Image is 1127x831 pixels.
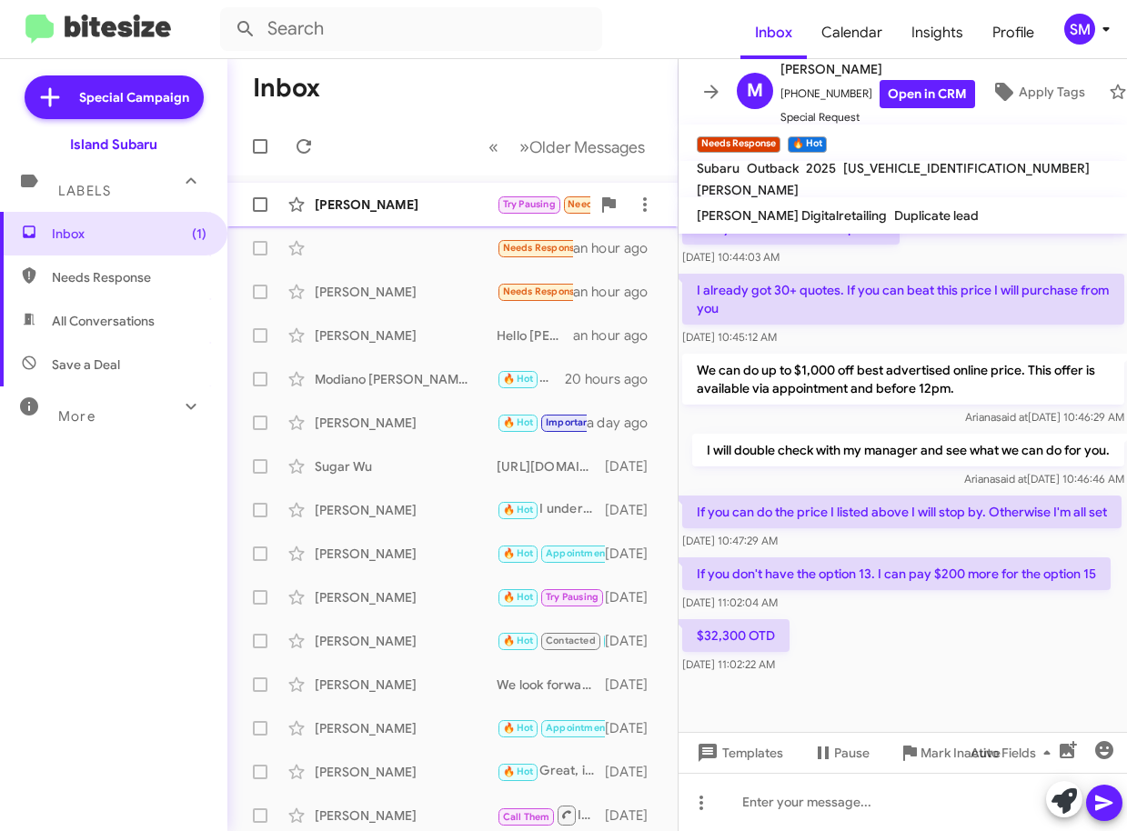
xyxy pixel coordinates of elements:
div: [PERSON_NAME] [315,806,497,825]
span: Needs Response [503,242,580,254]
div: SM [1064,14,1095,45]
span: Appointment Set [546,547,626,559]
span: Contacted [546,635,596,646]
div: What day works best? [497,368,565,389]
div: an hour ago [573,239,662,257]
div: Modiano [PERSON_NAME] [315,370,497,388]
p: I will double check with my manager and see what we can do for you. [691,434,1123,466]
span: Try Pausing [503,198,556,210]
span: 🔥 Hot [503,635,534,646]
span: said at [995,410,1027,424]
div: I understand! How about we look at scheduling something in early October? Would that work for you? [497,499,605,520]
div: a day ago [587,414,663,432]
span: Needs Response [568,198,645,210]
div: Inbound Call [497,804,605,826]
div: Responded to this ! [497,194,590,215]
span: Inbox [52,225,206,243]
span: [DATE] 11:02:22 AM [682,657,775,671]
span: [DATE] 10:45:12 AM [682,330,777,344]
div: [PERSON_NAME] [315,763,497,781]
div: Thanks [PERSON_NAME] [497,412,587,433]
span: Needs Response [52,268,206,286]
div: [PERSON_NAME] [315,283,497,301]
span: [US_VEHICLE_IDENTIFICATION_NUMBER] [843,160,1090,176]
input: Search [220,7,602,51]
span: said at [994,472,1026,486]
div: Hi [PERSON_NAME] it's [PERSON_NAME] at [GEOGRAPHIC_DATA]. Our Early Bird [DATE] Special is live! ... [497,543,605,564]
div: Sugar Wu [315,457,497,476]
div: [PERSON_NAME] [315,501,497,519]
div: 20 hours ago [565,370,663,388]
small: Needs Response [697,136,780,153]
small: 🔥 Hot [788,136,827,153]
span: All Conversations [52,312,155,330]
span: 🔥 Hot [503,373,534,385]
div: We look forward to hearing from you! [497,676,605,694]
span: Ariana [DATE] 10:46:29 AM [964,410,1123,424]
span: Special Request [780,108,975,126]
div: [URL][DOMAIN_NAME] [497,457,605,476]
a: Open in CRM [880,80,975,108]
span: » [519,135,529,158]
div: [PERSON_NAME] [315,414,497,432]
button: SM [1049,14,1107,45]
span: Apply Tags [1019,75,1085,108]
button: Mark Inactive [884,736,1015,769]
div: [DATE] [605,806,663,825]
div: Hello [PERSON_NAME]! Congratulations on your new vehicle! What did you end up purchasing? [497,326,573,345]
span: 🔥 Hot [503,766,534,777]
span: [PERSON_NAME] Digitalretailing [697,207,887,224]
div: [DEMOGRAPHIC_DATA] bless, you have an amazing weekend and a great holiday!!! I just got a job fin... [497,237,573,258]
p: If you don't have the option 13. I can pay $200 more for the option 15 [682,557,1111,590]
span: [PERSON_NAME] [780,58,975,80]
div: an hour ago [573,283,662,301]
p: $32,300 OTD [682,619,790,652]
span: Save a Deal [52,355,120,374]
div: [DATE] [605,763,663,781]
span: [PERSON_NAME] [697,182,799,198]
div: [DATE] [605,457,663,476]
button: Apply Tags [975,75,1100,108]
span: Mark Inactive [921,736,1001,769]
span: Subaru [697,160,740,176]
span: 2025 [806,160,836,176]
span: More [58,408,96,425]
div: [PERSON_NAME] [315,632,497,650]
div: [PERSON_NAME] [315,195,497,214]
div: [PERSON_NAME] [315,719,497,737]
div: Okay I look forward to hearing from you! Have a great weekend. [497,586,605,607]
div: [PERSON_NAME] [315,545,497,563]
div: [DATE] [605,545,663,563]
span: Special Campaign [79,88,189,106]
span: Try Pausing [546,591,599,603]
span: « [488,135,498,158]
span: [DATE] 10:47:29 AM [682,534,778,547]
button: Previous [478,128,509,165]
span: Needs Response [503,285,580,297]
span: 🔥 Hot [503,547,534,559]
span: Older Messages [529,137,645,157]
div: Hi [PERSON_NAME] it's [PERSON_NAME] at [GEOGRAPHIC_DATA]. Our Early Bird [DATE] Special is live! ... [497,630,605,651]
span: Profile [978,6,1049,59]
a: Insights [897,6,978,59]
span: Duplicate lead [894,207,979,224]
span: 🔥 Hot [503,591,534,603]
p: We can do up to $1,000 off best advertised online price. This offer is available via appointment ... [682,354,1124,405]
div: [PERSON_NAME] [315,326,497,345]
div: $32,300 OTD [497,281,573,302]
button: Next [508,128,656,165]
p: If you can do the price I listed above I will stop by. Otherwise I'm all set [682,496,1122,528]
span: Call Them [503,811,550,823]
span: 🔥 Hot [503,504,534,516]
span: Important [546,416,593,428]
a: Calendar [807,6,897,59]
div: [DATE] [605,719,663,737]
div: [DATE] [605,632,663,650]
span: [PHONE_NUMBER] [780,80,975,108]
a: Special Campaign [25,75,204,119]
div: [PERSON_NAME] [315,588,497,606]
a: Inbox [740,6,807,59]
